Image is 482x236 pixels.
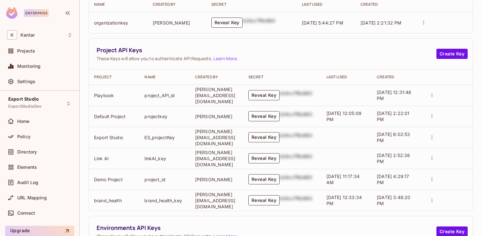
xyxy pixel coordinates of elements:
div: b24cc7f8c660 [280,174,312,184]
button: Reveal Key [248,174,280,184]
td: Link AI [89,148,139,169]
span: Export Studio [8,97,39,102]
div: Created [377,75,417,80]
span: Project API Keys [97,46,436,54]
span: Monitoring [17,64,41,69]
td: project_API_id [139,85,190,106]
div: Enterprise [24,9,49,17]
td: project_id [139,169,190,190]
span: ExportStudioDev [8,104,41,109]
td: projectkey [139,106,190,127]
button: Upgrade [5,226,74,236]
td: [PERSON_NAME] [148,12,206,33]
span: Home [17,119,30,124]
button: Reveal Key [248,153,280,163]
div: Last Used [326,75,367,80]
img: SReyMgAAAABJRU5ErkJggg== [6,7,18,19]
div: Created By [195,75,238,80]
span: Environments API Keys [97,224,436,232]
span: [DATE] 12:05:09 PM [326,111,361,122]
span: [DATE] 6:02:53 PM [377,132,410,143]
span: [DATE] 5:44:27 PM [302,20,343,25]
button: actions [427,175,436,184]
span: Settings [17,79,35,84]
div: Secret [211,2,292,7]
button: actions [427,112,436,121]
div: b24cc7f8c660 [280,132,312,142]
td: brand_health [89,190,139,211]
td: organizationkey [89,12,148,33]
span: Elements [17,165,37,170]
td: linkAI_key [139,148,190,169]
div: Name [144,75,185,80]
td: brand_health_key [139,190,190,211]
td: [PERSON_NAME][EMAIL_ADDRESS][DOMAIN_NAME] [190,190,243,211]
div: Name [94,2,142,7]
div: Project [94,75,134,80]
td: Export Studio [89,127,139,148]
button: actions [427,91,436,100]
div: Created [361,2,409,7]
span: Directory [17,149,37,154]
button: Reveal Key [211,18,243,28]
td: [PERSON_NAME] [190,106,243,127]
div: b24cc7f8c660 [280,195,312,205]
span: [DATE] 4:29:17 PM [377,174,409,185]
span: URL Mapping [17,195,47,200]
button: Reveal Key [248,195,280,205]
button: Reveal Key [248,111,280,121]
button: Create Key [436,49,468,59]
div: Last Used [302,2,350,7]
div: b24cc7f8c660 [280,153,312,163]
td: Default Project [89,106,139,127]
button: actions [427,154,436,163]
span: Connect [17,211,35,216]
div: Secret [248,75,316,80]
div: b24cc7f8c660 [280,111,312,121]
span: These Keys will allow you to authenticate API Requests. . [97,55,436,61]
td: [PERSON_NAME] [190,169,243,190]
td: ES_projectKey [139,127,190,148]
span: [DATE] 12:33:34 PM [326,195,362,206]
td: Demo Project [89,169,139,190]
button: actions [419,18,428,27]
button: actions [427,196,436,205]
td: [PERSON_NAME][EMAIL_ADDRESS][DOMAIN_NAME] [190,127,243,148]
span: [DATE] 2:21:32 PM [361,20,402,25]
button: Reveal Key [248,90,280,100]
a: Learn More [213,55,237,61]
button: actions [427,133,436,142]
td: Playbook [89,85,139,106]
div: Created By [153,2,201,7]
span: K [7,30,17,39]
span: [DATE] 2:52:38 PM [377,153,410,164]
td: [PERSON_NAME][EMAIL_ADDRESS][DOMAIN_NAME] [190,85,243,106]
span: Audit Log [17,180,38,185]
span: Projects [17,48,35,54]
div: b24cc7f8c660 [280,90,312,100]
td: [PERSON_NAME][EMAIL_ADDRESS][DOMAIN_NAME] [190,148,243,169]
span: [DATE] 2:22:01 PM [377,111,409,122]
div: b24cc7f8c660 [243,18,275,28]
span: Workspace: Kantar [20,32,35,38]
span: Policy [17,134,31,139]
span: [DATE] 3:48:20 PM [377,195,410,206]
span: [DATE] 12:31:46 PM [377,89,411,101]
button: Reveal Key [248,132,280,142]
span: [DATE] 11:17:34 AM [326,174,360,185]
